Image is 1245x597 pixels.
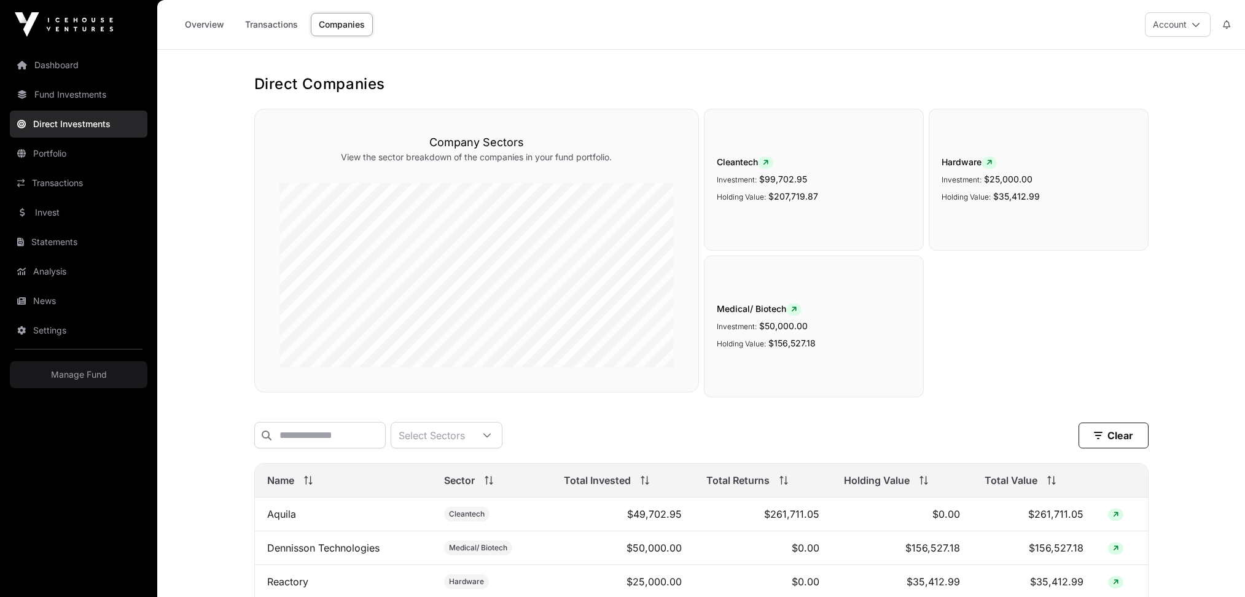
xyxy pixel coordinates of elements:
a: Aquila [267,508,296,520]
span: Medical/ Biotech [717,303,911,316]
td: $49,702.95 [552,497,694,531]
a: Portfolio [10,140,147,167]
td: $50,000.00 [552,531,694,565]
span: Sector [444,473,475,488]
span: Hardware [449,577,484,587]
button: Account [1145,12,1211,37]
span: Investment: [717,322,757,331]
a: Statements [10,228,147,256]
a: Dennisson Technologies [267,542,380,554]
p: View the sector breakdown of the companies in your fund portfolio. [279,151,674,163]
span: Holding Value: [717,192,766,201]
a: Analysis [10,258,147,285]
span: Cleantech [449,509,485,519]
span: Name [267,473,294,488]
span: Medical/ Biotech [449,543,507,553]
span: Holding Value: [717,339,766,348]
td: $156,527.18 [972,531,1096,565]
span: Total Invested [564,473,631,488]
h3: Company Sectors [279,134,674,151]
a: Dashboard [10,52,147,79]
td: $156,527.18 [832,531,972,565]
td: $261,711.05 [972,497,1096,531]
a: Manage Fund [10,361,147,388]
span: Investment: [717,175,757,184]
span: $207,719.87 [768,191,818,201]
button: Clear [1079,423,1149,448]
span: Total Returns [706,473,770,488]
span: $50,000.00 [759,321,808,331]
a: Fund Investments [10,81,147,108]
a: News [10,287,147,314]
span: $25,000.00 [984,174,1032,184]
span: $99,702.95 [759,174,807,184]
a: Transactions [237,13,306,36]
a: Settings [10,317,147,344]
a: Companies [311,13,373,36]
span: Holding Value [844,473,910,488]
div: Select Sectors [391,423,472,448]
span: $35,412.99 [993,191,1040,201]
span: Cleantech [717,156,911,169]
td: $0.00 [832,497,972,531]
td: $261,711.05 [694,497,832,531]
a: Overview [177,13,232,36]
a: Invest [10,199,147,226]
td: $0.00 [694,531,832,565]
span: $156,527.18 [768,338,816,348]
span: Total Value [985,473,1037,488]
span: Investment: [942,175,982,184]
img: Icehouse Ventures Logo [15,12,113,37]
a: Direct Investments [10,111,147,138]
iframe: Chat Widget [1184,538,1245,597]
h1: Direct Companies [254,74,1149,94]
a: Transactions [10,170,147,197]
span: Holding Value: [942,192,991,201]
span: Hardware [942,156,1136,169]
a: Reactory [267,576,308,588]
